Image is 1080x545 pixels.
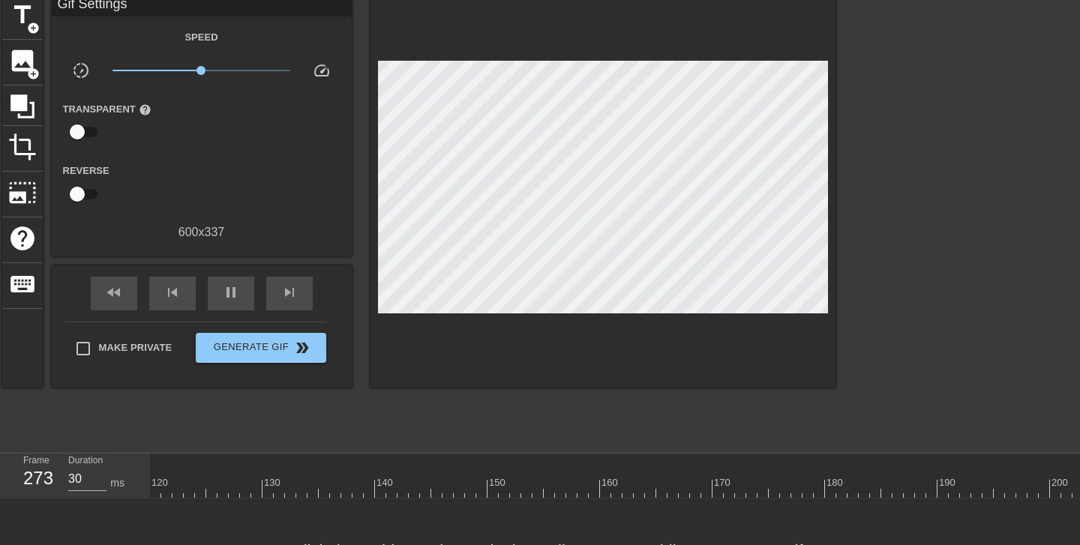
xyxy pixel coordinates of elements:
[826,475,845,490] div: 180
[27,22,40,34] span: add_circle
[110,475,124,491] div: ms
[8,178,37,207] span: photo_size_select_large
[8,270,37,298] span: keyboard
[714,475,733,490] div: 170
[139,103,151,116] span: help
[63,163,109,178] label: Reverse
[8,46,37,75] span: image
[196,333,325,363] button: Generate Gif
[52,223,352,241] div: 600 x 337
[293,339,311,357] span: double_arrow
[601,475,620,490] div: 160
[1051,475,1070,490] div: 200
[222,283,240,301] span: pause
[939,475,958,490] div: 190
[376,475,395,490] div: 140
[63,102,151,117] label: Transparent
[184,30,217,45] label: Speed
[8,1,37,29] span: title
[12,454,57,497] div: Frame
[151,475,170,490] div: 120
[163,283,181,301] span: skip_previous
[27,67,40,80] span: add_circle
[489,475,508,490] div: 150
[313,61,331,79] span: speed
[68,457,103,466] label: Duration
[264,475,283,490] div: 130
[280,283,298,301] span: skip_next
[8,224,37,253] span: help
[105,283,123,301] span: fast_rewind
[23,465,46,492] div: 273
[8,133,37,161] span: crop
[72,61,90,79] span: slow_motion_video
[202,339,319,357] span: Generate Gif
[99,340,172,355] span: Make Private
